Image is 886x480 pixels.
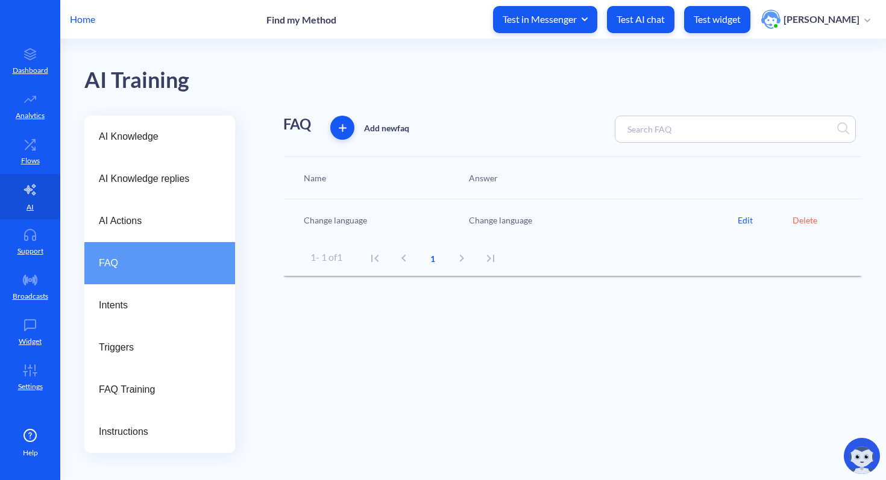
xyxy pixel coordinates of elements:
[84,242,235,284] a: FAQ
[84,369,235,411] a: FAQ Training
[84,116,235,158] a: AI Knowledge
[84,411,235,453] a: Instructions
[99,214,211,228] span: AI Actions
[99,425,211,439] span: Instructions
[99,382,211,397] span: FAQ Training
[17,246,43,257] p: Support
[23,447,38,458] span: Help
[19,336,42,347] p: Widget
[298,172,463,184] div: Name
[684,6,750,33] button: Test widget
[16,110,45,121] p: Analytics
[21,155,40,166] p: Flows
[266,14,336,25] p: Find my Method
[13,65,48,76] p: Dashboard
[99,298,211,313] span: Intents
[503,13,588,26] span: Test in Messenger
[397,123,409,133] span: faq
[84,200,235,242] a: AI Actions
[463,214,738,226] div: Change language
[418,244,447,273] button: current
[18,381,43,392] p: Settings
[793,214,847,226] div: Delete
[761,10,781,29] img: user photo
[283,116,311,133] h1: FAQ
[418,252,447,265] span: 1
[310,251,342,263] span: 1 - 1 of 1
[364,122,409,134] p: Add new
[99,256,211,270] span: FAQ
[463,172,738,184] div: Answer
[298,214,463,226] div: Change language
[84,284,235,326] a: Intents
[99,172,211,186] span: AI Knowledge replies
[617,13,665,25] p: Test AI chat
[493,6,597,33] button: Test in Messenger
[694,13,741,25] p: Test widget
[607,6,674,33] button: Test AI chat
[738,214,793,226] div: Edit
[70,12,95,26] p: Home
[844,438,880,474] img: copilot-icon.svg
[27,202,34,213] p: AI
[84,326,235,369] a: Triggers
[84,63,189,98] div: AI Training
[784,13,859,26] p: [PERSON_NAME]
[99,340,211,355] span: Triggers
[755,8,876,30] button: user photo[PERSON_NAME]
[99,129,211,144] span: AI Knowledge
[13,291,48,302] p: Broadcasts
[621,122,727,136] input: Search FAQ
[84,158,235,200] a: AI Knowledge replies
